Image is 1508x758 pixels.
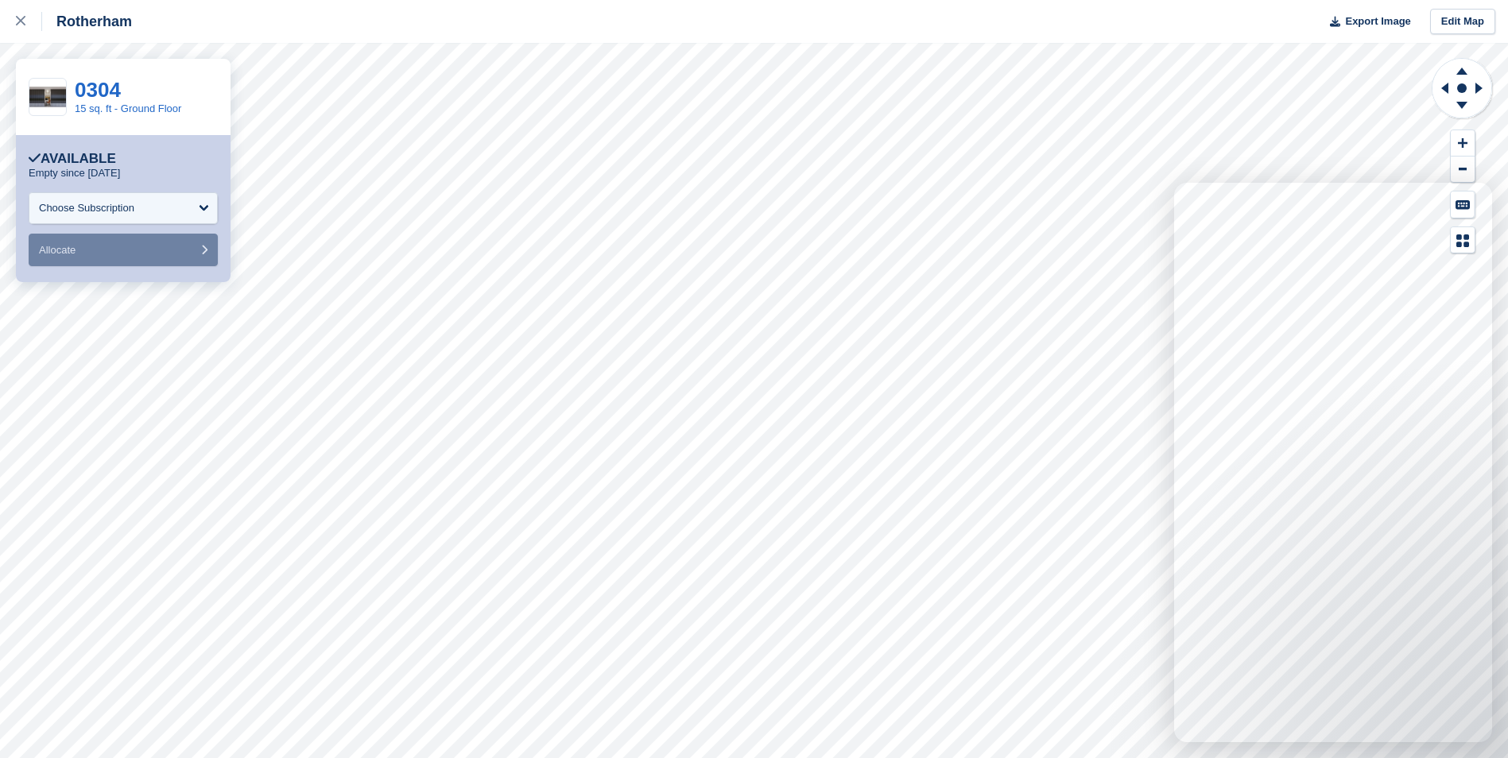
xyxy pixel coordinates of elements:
p: Empty since [DATE] [29,167,120,180]
div: Choose Subscription [39,200,134,216]
button: Zoom Out [1451,157,1475,183]
button: Export Image [1320,9,1411,35]
a: 0304 [75,78,121,102]
a: 15 sq. ft - Ground Floor [75,102,181,114]
div: Rotherham [42,12,132,31]
button: Zoom In [1451,130,1475,157]
button: Allocate [29,234,218,266]
iframe: Intercom live chat [1174,183,1492,742]
div: Available [29,151,116,167]
a: Edit Map [1430,9,1495,35]
span: Export Image [1345,14,1410,29]
span: Allocate [39,244,76,256]
img: 15%20SQ.FT.jpg [29,87,66,107]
